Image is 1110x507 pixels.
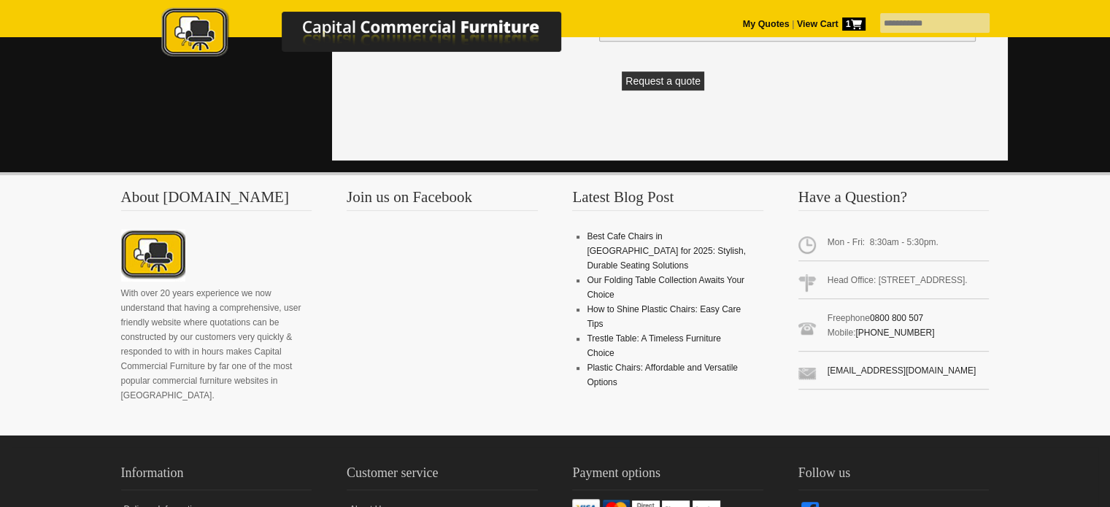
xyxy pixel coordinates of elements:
a: Trestle Table: A Timeless Furniture Choice [587,333,720,358]
a: My Quotes [743,19,790,29]
a: Our Folding Table Collection Awaits Your Choice [587,275,744,300]
span: 1 [842,18,866,31]
a: Plastic Chairs: Affordable and Versatile Options [587,363,738,387]
h2: Follow us [798,462,990,490]
h3: Latest Blog Post [572,190,763,211]
a: How to Shine Plastic Chairs: Easy Care Tips [587,304,741,329]
span: Mon - Fri: 8:30am - 5:30pm. [798,229,990,261]
a: View Cart1 [794,19,865,29]
p: With over 20 years experience we now understand that having a comprehensive, user friendly websit... [121,286,312,403]
img: About CCFNZ Logo [121,229,185,282]
h2: Payment options [572,462,763,490]
span: Head Office: [STREET_ADDRESS]. [798,267,990,299]
a: [PHONE_NUMBER] [855,328,934,338]
h2: Customer service [347,462,538,490]
h3: About [DOMAIN_NAME] [121,190,312,211]
img: Capital Commercial Furniture Logo [121,7,632,61]
button: Request a quote [622,71,704,90]
iframe: fb:page Facebook Social Plugin [347,229,536,390]
strong: View Cart [797,19,866,29]
h3: Have a Question? [798,190,990,211]
h3: Join us on Facebook [347,190,538,211]
a: [EMAIL_ADDRESS][DOMAIN_NAME] [828,365,976,376]
a: 0800 800 507 [870,313,923,323]
a: Best Cafe Chairs in [GEOGRAPHIC_DATA] for 2025: Stylish, Durable Seating Solutions [587,231,746,271]
a: Capital Commercial Furniture Logo [121,7,632,65]
h2: Information [121,462,312,490]
span: Freephone Mobile: [798,305,990,352]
